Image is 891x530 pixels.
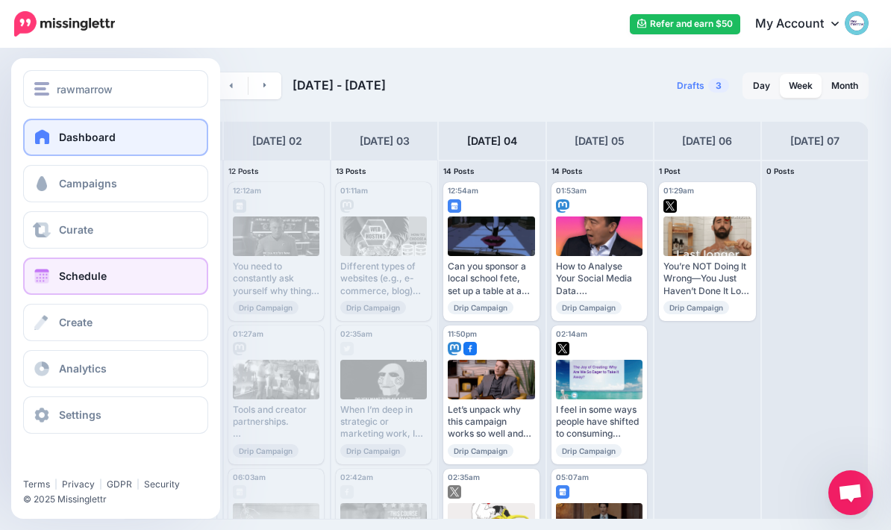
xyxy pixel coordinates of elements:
span: Drip Campaign [233,444,298,458]
img: google_business-square.png [556,485,569,499]
div: I feel in some ways people have shifted to consuming content online rather than creating. Read mo... [556,404,643,440]
span: rawmarrow [57,81,113,98]
a: Analytics [23,350,208,387]
iframe: Twitter Follow Button [23,457,139,472]
img: twitter-square.png [663,199,677,213]
img: google_business-square.png [448,199,461,213]
div: Different types of websites (e.g., e-commerce, blog) have different hosting needs. Read more 👉 [URL] [340,261,427,297]
img: mastodon-grey-square.png [340,199,354,213]
h4: [DATE] 03 [360,132,410,150]
span: 06:03am [233,473,266,481]
img: mastodon-square.png [556,199,569,213]
img: twitter-square.png [448,485,461,499]
span: 01:27am [233,329,263,338]
span: 12:54am [448,186,478,195]
img: twitter-square.png [556,342,569,355]
span: Schedule [59,269,107,282]
span: Drip Campaign [663,301,729,314]
span: | [137,478,140,490]
h4: [DATE] 05 [575,132,625,150]
span: 14 Posts [551,166,583,175]
h4: [DATE] 06 [682,132,732,150]
img: twitter-grey-square.png [340,342,354,355]
span: Drip Campaign [556,301,622,314]
span: 01:53am [556,186,587,195]
img: google_business-grey-square.png [233,199,246,213]
img: facebook-grey-square.png [340,485,354,499]
a: Schedule [23,258,208,295]
a: Campaigns [23,165,208,202]
span: 02:35am [448,473,480,481]
div: How to Analyse Your Social Media Data. Read more 👉 [URL] [556,261,643,297]
span: Drip Campaign [448,301,513,314]
a: Day [744,74,779,98]
a: Refer and earn $50 [630,14,740,34]
img: menu.png [34,82,49,96]
span: 0 Posts [766,166,795,175]
span: Dashboard [59,131,116,143]
a: Drafts3 [668,72,738,99]
h4: [DATE] 02 [252,132,302,150]
a: Settings [23,396,208,434]
span: 05:07am [556,473,589,481]
span: 3 [708,78,729,93]
li: © 2025 Missinglettr [23,492,219,507]
span: Drafts [677,81,704,90]
span: Drip Campaign [340,444,406,458]
img: mastodon-square.png [448,342,461,355]
span: 1 Post [659,166,681,175]
span: 12 Posts [228,166,259,175]
span: 02:42am [340,473,373,481]
a: Terms [23,478,50,490]
a: Open chat [828,470,873,515]
span: Drip Campaign [340,301,406,314]
div: You need to constantly ask yourself why things are done a certain way and if there might be a bet... [233,261,319,297]
span: 02:35am [340,329,372,338]
a: My Account [740,6,869,43]
span: 01:29am [663,186,694,195]
span: Create [59,316,93,328]
span: | [99,478,102,490]
img: google_business-grey-square.png [233,485,246,499]
span: Campaigns [59,177,117,190]
div: You’re NOT Doing It Wrong—You Just Haven’t Done It Long Enough. ▸ [URL] [663,261,751,297]
a: Week [780,74,822,98]
span: Settings [59,408,101,421]
span: 13 Posts [336,166,366,175]
span: Curate [59,223,93,236]
h4: [DATE] 07 [790,132,840,150]
button: rawmarrow [23,70,208,107]
span: 14 Posts [443,166,475,175]
a: GDPR [107,478,132,490]
span: Analytics [59,362,107,375]
div: Tools and creator partnerships. Read more 👉 [URL] #DashHudson #SocialMediaStrategy [233,404,319,440]
a: Curate [23,211,208,249]
a: Privacy [62,478,95,490]
span: | [54,478,57,490]
a: Month [822,74,867,98]
span: 02:14am [556,329,587,338]
span: 01:11am [340,186,368,195]
div: Let’s unpack why this campaign works so well and what small businesses can learn from it. Read mo... [448,404,534,440]
span: Drip Campaign [448,444,513,458]
img: Missinglettr [14,11,115,37]
a: Security [144,478,180,490]
div: Can you sponsor a local school fete, set up a table at a farmers’ market, or collaborate with ano... [448,261,534,297]
img: mastodon-grey-square.png [233,342,246,355]
span: 11:50pm [448,329,477,338]
div: When I’m deep in strategic or marketing work, I like to take creative breaks. Read more 👉 [URL] #... [340,404,427,440]
span: Drip Campaign [233,301,298,314]
span: [DATE] - [DATE] [293,78,386,93]
h4: [DATE] 04 [467,132,517,150]
img: facebook-square.png [463,342,477,355]
a: Dashboard [23,119,208,156]
span: 12:12am [233,186,261,195]
a: Create [23,304,208,341]
span: Drip Campaign [556,444,622,458]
